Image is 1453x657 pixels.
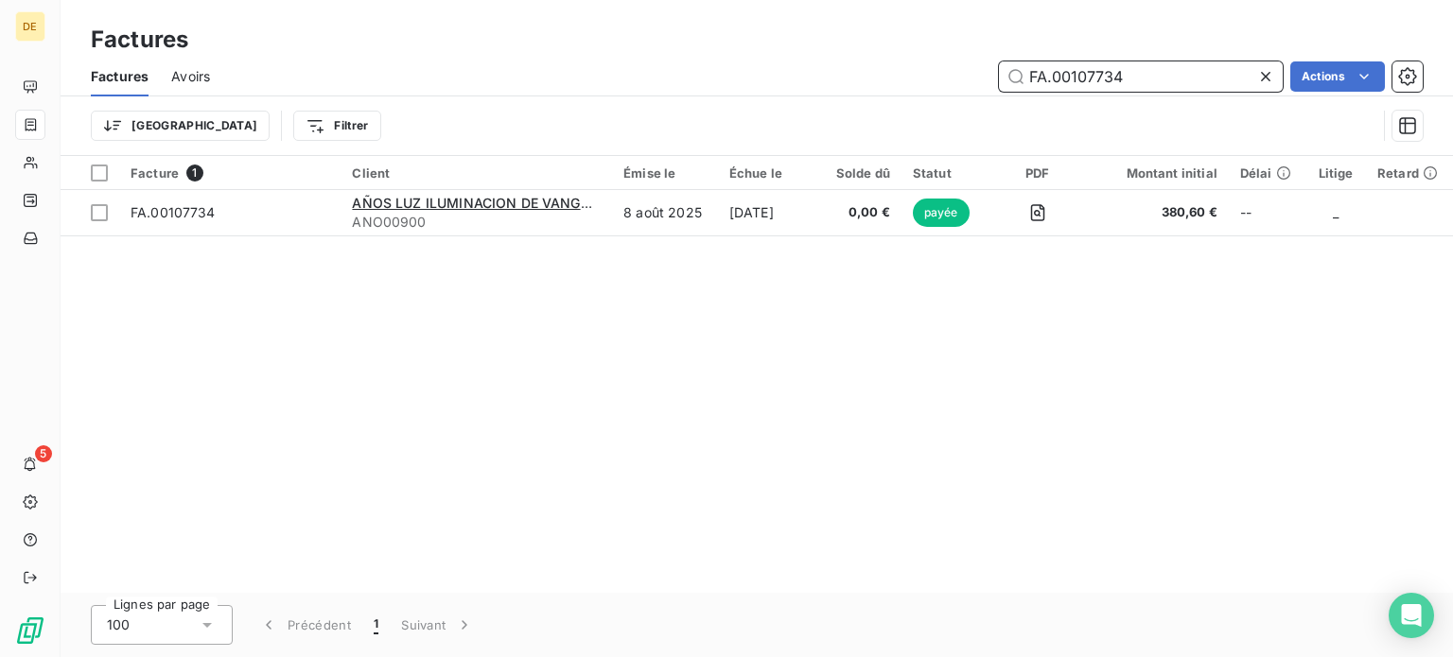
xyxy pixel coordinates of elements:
button: Actions [1290,61,1385,92]
span: 100 [107,615,130,634]
div: Montant initial [1097,165,1217,181]
button: Filtrer [293,111,380,141]
span: ANO00900 [352,213,601,232]
span: 0,00 € [832,203,890,222]
span: AÑOS LUZ ILUMINACION DE VANGUARDIA [352,195,631,211]
div: Open Intercom Messenger [1389,593,1434,638]
div: Émise le [623,165,707,181]
button: Précédent [248,605,362,645]
span: Factures [91,67,149,86]
div: Statut [913,165,978,181]
span: Facture [131,165,179,181]
button: 1 [362,605,390,645]
button: [GEOGRAPHIC_DATA] [91,111,270,141]
div: Solde dû [832,165,890,181]
input: Rechercher [999,61,1283,92]
div: Délai [1240,165,1294,181]
h3: Factures [91,23,188,57]
div: Client [352,165,601,181]
span: payée [913,199,970,227]
button: Suivant [390,605,485,645]
span: 5 [35,445,52,462]
span: 1 [186,164,203,182]
div: DE [15,11,45,42]
div: Échue le [729,165,810,181]
td: -- [1229,190,1305,235]
td: 8 août 2025 [612,190,718,235]
img: Logo LeanPay [15,615,45,646]
div: Retard [1377,165,1442,181]
div: PDF [1001,165,1075,181]
span: _ [1333,204,1339,220]
span: 1 [374,615,378,634]
td: [DATE] [718,190,821,235]
span: Avoirs [171,67,210,86]
div: Litige [1317,165,1355,181]
span: 380,60 € [1097,203,1217,222]
span: FA.00107734 [131,204,216,220]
